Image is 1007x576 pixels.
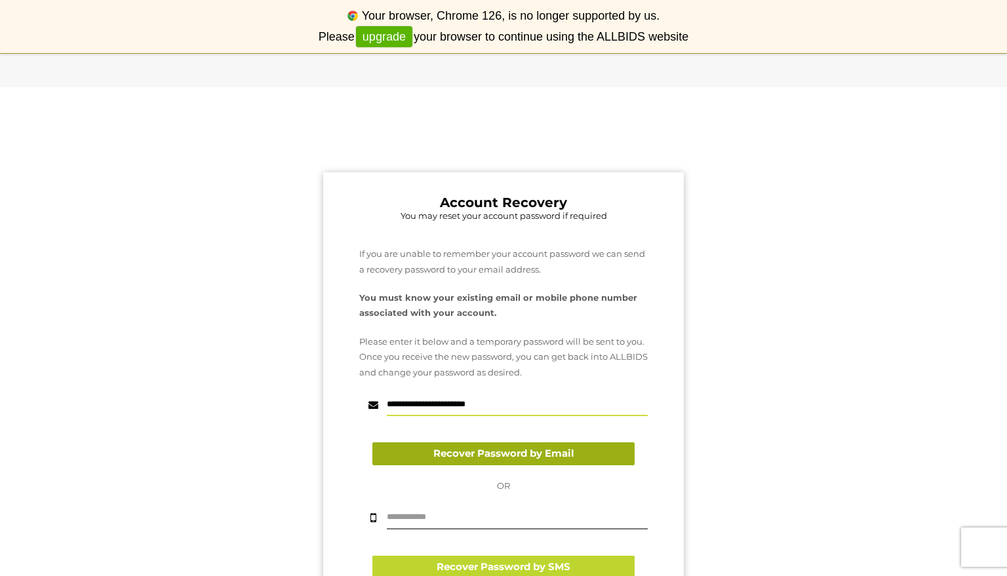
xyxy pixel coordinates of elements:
[372,442,635,465] button: Recover Password by Email
[359,478,648,493] p: OR
[359,292,637,318] strong: You must know your existing email or mobile phone number associated with your account.
[440,195,567,210] b: Account Recovery
[359,246,648,277] p: If you are unable to remember your account password we can send a recovery password to your email...
[359,211,648,220] h5: You may reset your account password if required
[356,26,412,48] a: upgrade
[359,334,648,380] p: Please enter it below and a temporary password will be sent to you. Once you receive the new pass...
